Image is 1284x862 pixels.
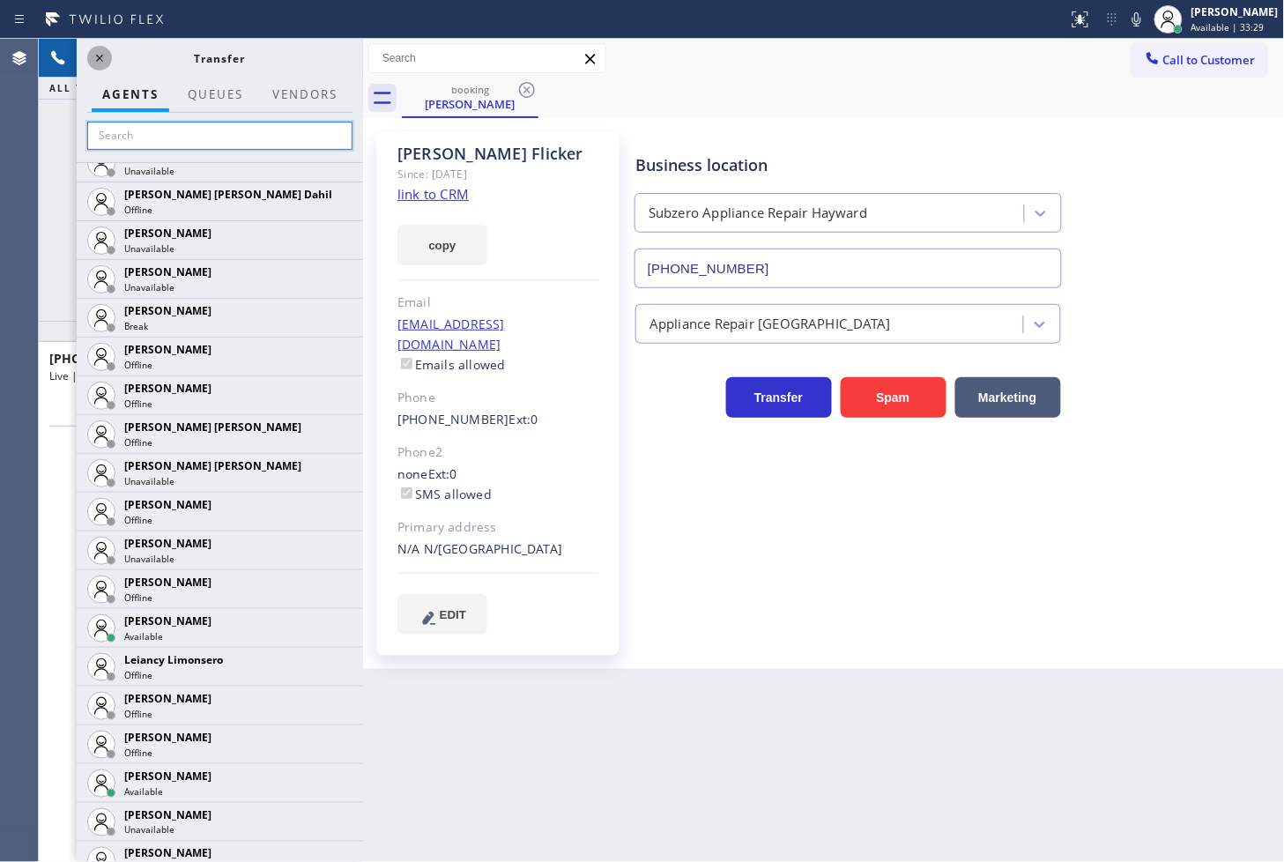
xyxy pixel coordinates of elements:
[92,78,169,112] button: AGENTS
[397,356,506,373] label: Emails allowed
[635,153,1061,177] div: Business location
[397,594,487,635] button: EDIT
[124,807,212,822] span: [PERSON_NAME]
[635,249,1062,288] input: Phone Number
[124,747,152,759] span: Offline
[397,164,599,184] div: Since: [DATE]
[124,553,174,565] span: Unavailable
[124,303,212,318] span: [PERSON_NAME]
[124,281,174,294] span: Unavailable
[397,539,599,560] div: N/A N/[GEOGRAPHIC_DATA]
[39,78,148,99] button: ALL TASKS
[397,464,599,505] div: none
[124,730,212,745] span: [PERSON_NAME]
[1124,7,1149,32] button: Mute
[124,691,212,706] span: [PERSON_NAME]
[397,293,599,313] div: Email
[124,846,212,861] span: [PERSON_NAME]
[124,436,152,449] span: Offline
[397,144,599,164] div: [PERSON_NAME] Flicker
[649,204,867,224] div: Subzero Appliance Repair Hayward
[440,608,466,621] span: EDIT
[177,78,254,112] button: QUEUES
[401,487,412,499] input: SMS allowed
[404,96,537,112] div: [PERSON_NAME]
[124,514,152,526] span: Offline
[124,708,152,720] span: Offline
[124,165,174,177] span: Unavailable
[262,78,348,112] button: Vendors
[49,368,108,383] span: Live | 01:16
[124,824,174,836] span: Unavailable
[124,575,212,590] span: [PERSON_NAME]
[124,398,152,410] span: Offline
[124,187,332,202] span: [PERSON_NAME] [PERSON_NAME] Dahil
[124,669,152,681] span: Offline
[188,86,243,102] span: QUEUES
[1163,52,1256,68] span: Call to Customer
[124,320,148,332] span: Break
[955,377,1061,418] button: Marketing
[1132,43,1267,77] button: Call to Customer
[726,377,832,418] button: Transfer
[509,411,538,427] span: Ext: 0
[397,442,599,463] div: Phone2
[124,785,163,798] span: Available
[124,226,212,241] span: [PERSON_NAME]
[124,591,152,604] span: Offline
[401,358,412,369] input: Emails allowed
[124,769,212,784] span: [PERSON_NAME]
[1191,4,1279,19] div: [PERSON_NAME]
[649,314,891,334] div: Appliance Repair [GEOGRAPHIC_DATA]
[428,465,457,482] span: Ext: 0
[397,411,509,427] a: [PHONE_NUMBER]
[397,517,599,538] div: Primary address
[124,242,174,255] span: Unavailable
[102,86,159,102] span: AGENTS
[404,83,537,96] div: booking
[124,204,152,216] span: Offline
[124,458,301,473] span: [PERSON_NAME] [PERSON_NAME]
[397,486,492,502] label: SMS allowed
[369,44,605,72] input: Search
[404,78,537,116] div: Dennis Flicker
[397,225,487,265] button: copy
[397,185,469,203] a: link to CRM
[49,350,161,367] span: [PHONE_NUMBER]
[49,82,113,94] span: ALL TASKS
[124,652,223,667] span: Leiancy Limonsero
[124,342,212,357] span: [PERSON_NAME]
[841,377,946,418] button: Spam
[124,536,212,551] span: [PERSON_NAME]
[87,122,353,150] input: Search
[1191,21,1265,33] span: Available | 33:29
[124,359,152,371] span: Offline
[124,420,301,435] span: [PERSON_NAME] [PERSON_NAME]
[195,51,246,66] span: Transfer
[124,497,212,512] span: [PERSON_NAME]
[397,388,599,408] div: Phone
[124,630,163,643] span: Available
[124,381,212,396] span: [PERSON_NAME]
[397,316,505,353] a: [EMAIL_ADDRESS][DOMAIN_NAME]
[124,613,212,628] span: [PERSON_NAME]
[124,264,212,279] span: [PERSON_NAME]
[124,475,174,487] span: Unavailable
